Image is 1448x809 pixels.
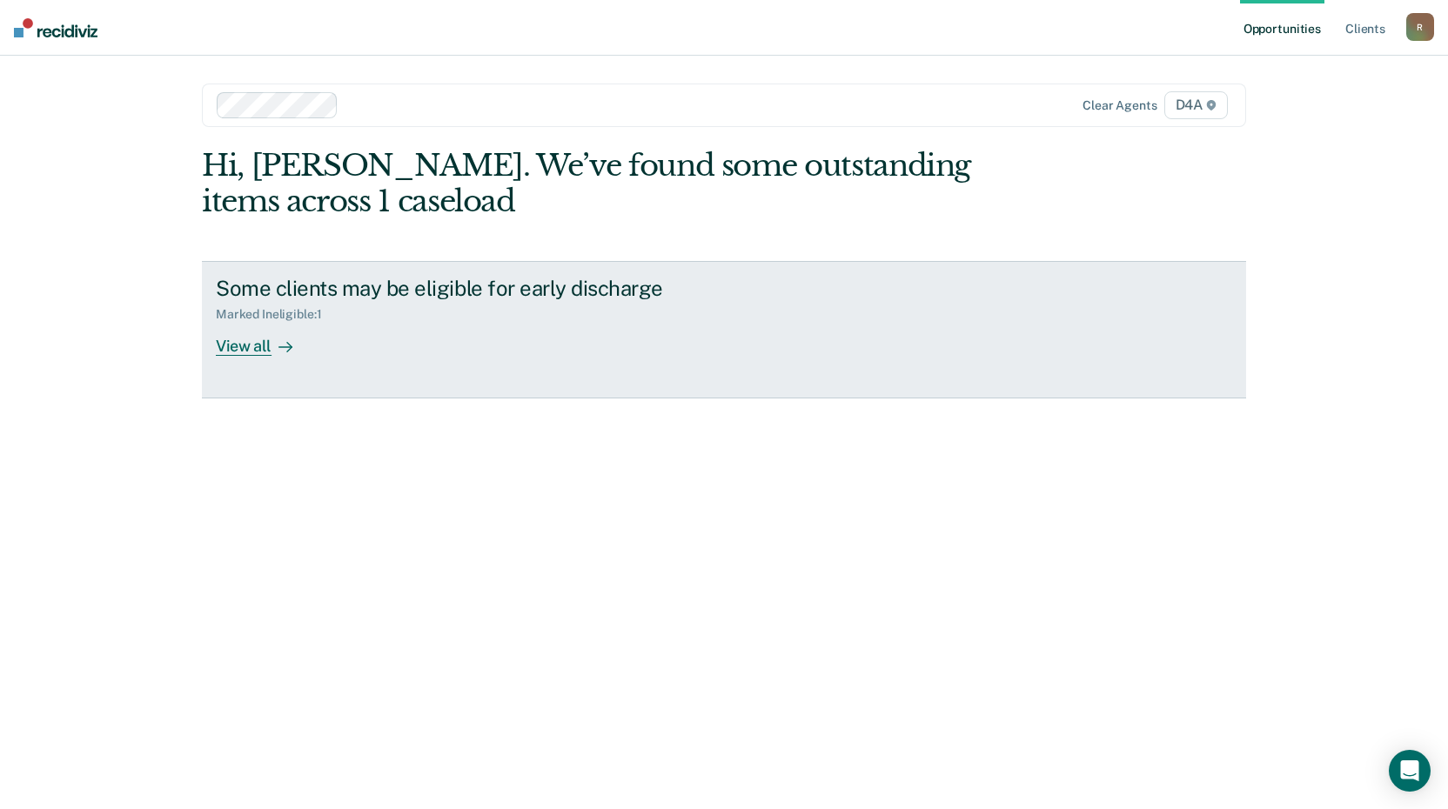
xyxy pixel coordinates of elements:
[14,18,97,37] img: Recidiviz
[202,148,1037,219] div: Hi, [PERSON_NAME]. We’ve found some outstanding items across 1 caseload
[1389,750,1431,792] div: Open Intercom Messenger
[1406,13,1434,41] button: R
[1164,91,1228,119] span: D4A
[216,276,827,301] div: Some clients may be eligible for early discharge
[216,307,335,322] div: Marked Ineligible : 1
[216,322,313,356] div: View all
[202,261,1246,398] a: Some clients may be eligible for early dischargeMarked Ineligible:1View all
[1083,98,1156,113] div: Clear agents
